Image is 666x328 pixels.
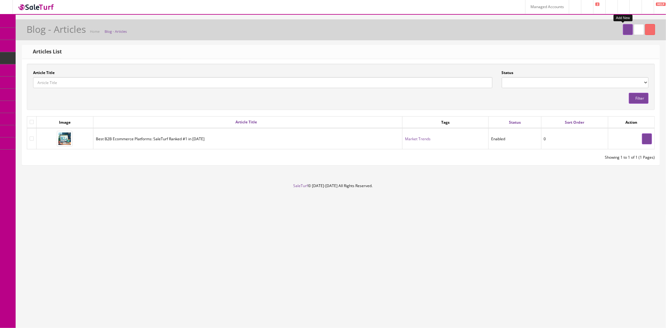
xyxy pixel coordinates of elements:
a: Home [90,29,100,34]
span: 2 [595,2,599,6]
a: Blog - Articles [105,29,127,34]
h3: Articles List [28,49,62,55]
img: SaleTurf [17,3,55,11]
button: Filter [629,93,649,104]
div: Add New [614,15,633,21]
h1: Blog - Articles [27,24,86,34]
label: Status [502,70,514,76]
a: SaleTurf [294,183,308,188]
td: Best B2B Ecommerce Platforms: SaleTurf Ranked #1 in [DATE] [93,128,402,149]
label: Article Title [33,70,55,76]
td: Image [37,117,93,128]
td: Action [608,117,654,128]
a: Status [509,120,521,125]
a: Market Trends [405,136,431,142]
td: 0 [541,128,608,149]
div: Showing 1 to 1 of 1 (1 Pages) [341,155,660,160]
a: Article Title [235,119,260,125]
a: Sort Order [565,120,584,125]
td: Tags [402,117,489,128]
td: Enabled [489,128,541,149]
span: HELP [656,2,666,6]
img: Best B2B Ecommerce Platforms: SaleTurf Ranked #1 in 2025 [57,131,72,147]
input: Article Title [33,77,492,88]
